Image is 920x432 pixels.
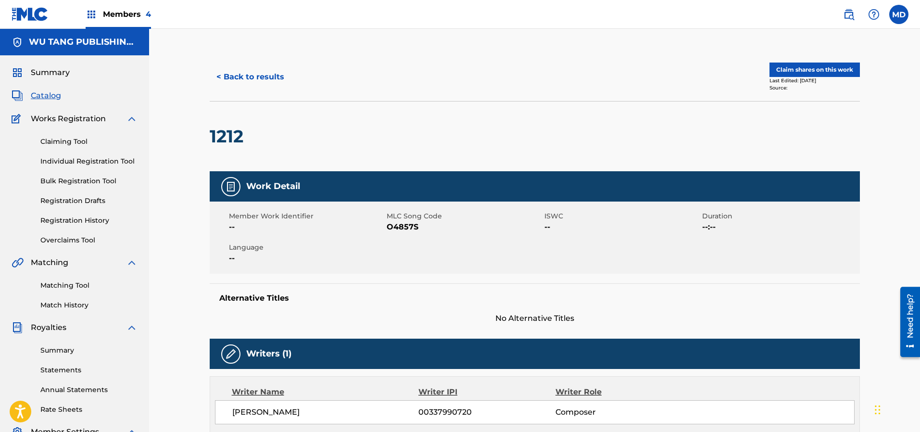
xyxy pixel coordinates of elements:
[12,67,23,78] img: Summary
[31,113,106,125] span: Works Registration
[418,386,555,398] div: Writer IPI
[12,7,49,21] img: MLC Logo
[12,37,23,48] img: Accounts
[126,113,138,125] img: expand
[769,77,860,84] div: Last Edited: [DATE]
[839,5,858,24] a: Public Search
[219,293,850,303] h5: Alternative Titles
[544,221,700,233] span: --
[225,348,237,360] img: Writers
[40,176,138,186] a: Bulk Registration Tool
[12,67,70,78] a: SummarySummary
[40,300,138,310] a: Match History
[229,242,384,253] span: Language
[868,9,880,20] img: help
[246,348,291,359] h5: Writers (1)
[872,386,920,432] iframe: Chat Widget
[126,257,138,268] img: expand
[12,90,61,102] a: CatalogCatalog
[31,67,70,78] span: Summary
[12,322,23,333] img: Royalties
[31,257,68,268] span: Matching
[40,280,138,291] a: Matching Tool
[126,322,138,333] img: expand
[555,407,680,418] span: Composer
[31,322,66,333] span: Royalties
[103,9,151,20] span: Members
[246,181,300,192] h5: Work Detail
[769,63,860,77] button: Claim shares on this work
[229,253,384,264] span: --
[544,211,700,221] span: ISWC
[12,257,24,268] img: Matching
[40,345,138,356] a: Summary
[40,385,138,395] a: Annual Statements
[210,126,248,147] h2: 1212
[769,84,860,91] div: Source:
[40,235,138,245] a: Overclaims Tool
[843,9,855,20] img: search
[225,181,237,192] img: Work Detail
[40,137,138,147] a: Claiming Tool
[875,395,881,424] div: Drag
[31,90,61,102] span: Catalog
[40,365,138,375] a: Statements
[889,5,908,24] div: User Menu
[702,211,857,221] span: Duration
[232,407,419,418] span: [PERSON_NAME]
[12,113,24,125] img: Works Registration
[702,221,857,233] span: --:--
[555,386,680,398] div: Writer Role
[40,216,138,226] a: Registration History
[40,196,138,206] a: Registration Drafts
[40,156,138,166] a: Individual Registration Tool
[229,221,384,233] span: --
[86,9,97,20] img: Top Rightsholders
[864,5,883,24] div: Help
[12,90,23,102] img: Catalog
[418,407,555,418] span: 00337990720
[210,65,291,89] button: < Back to results
[232,386,419,398] div: Writer Name
[893,283,920,361] iframe: Resource Center
[29,37,138,48] h5: WU TANG PUBLISHING INC
[387,221,542,233] span: O4857S
[229,211,384,221] span: Member Work Identifier
[387,211,542,221] span: MLC Song Code
[210,313,860,324] span: No Alternative Titles
[146,10,151,19] span: 4
[40,405,138,415] a: Rate Sheets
